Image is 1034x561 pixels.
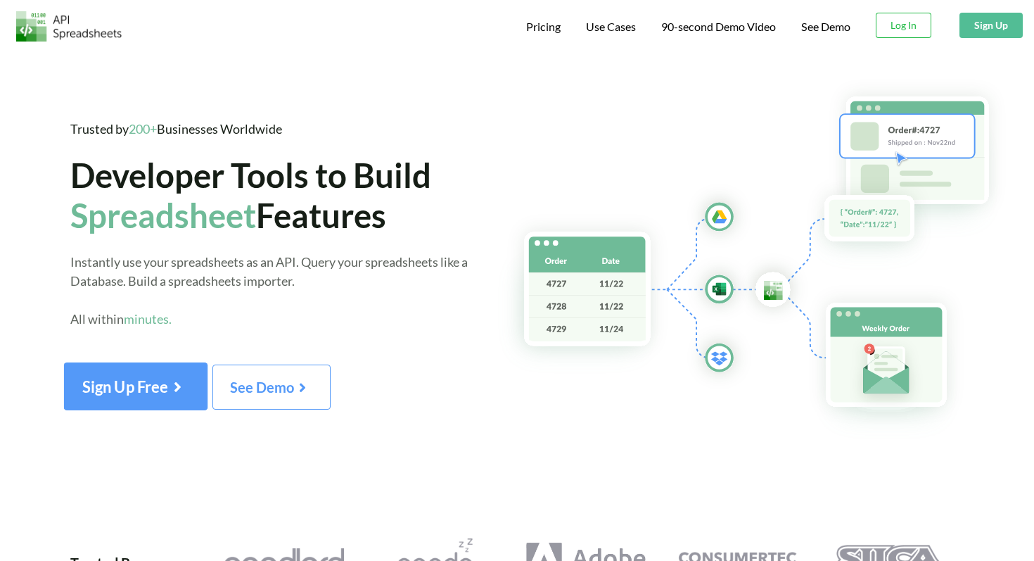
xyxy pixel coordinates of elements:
[876,13,931,38] button: Log In
[212,384,331,396] a: See Demo
[801,20,850,34] a: See Demo
[124,311,172,327] span: minutes.
[526,20,561,33] span: Pricing
[16,11,122,42] img: Logo.png
[82,377,189,396] span: Sign Up Free
[70,155,431,235] span: Developer Tools to Build Features
[212,365,331,410] button: See Demo
[64,363,208,410] button: Sign Up Free
[70,254,468,327] span: Instantly use your spreadsheets as an API. Query your spreadsheets like a Database. Build a sprea...
[586,20,636,33] span: Use Cases
[497,77,1034,440] img: Hero Spreadsheet Flow
[70,121,282,137] span: Trusted by Businesses Worldwide
[959,13,1023,38] button: Sign Up
[661,21,776,32] span: 90-second Demo Video
[230,379,313,396] span: See Demo
[70,195,256,235] span: Spreadsheet
[129,121,157,137] span: 200+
